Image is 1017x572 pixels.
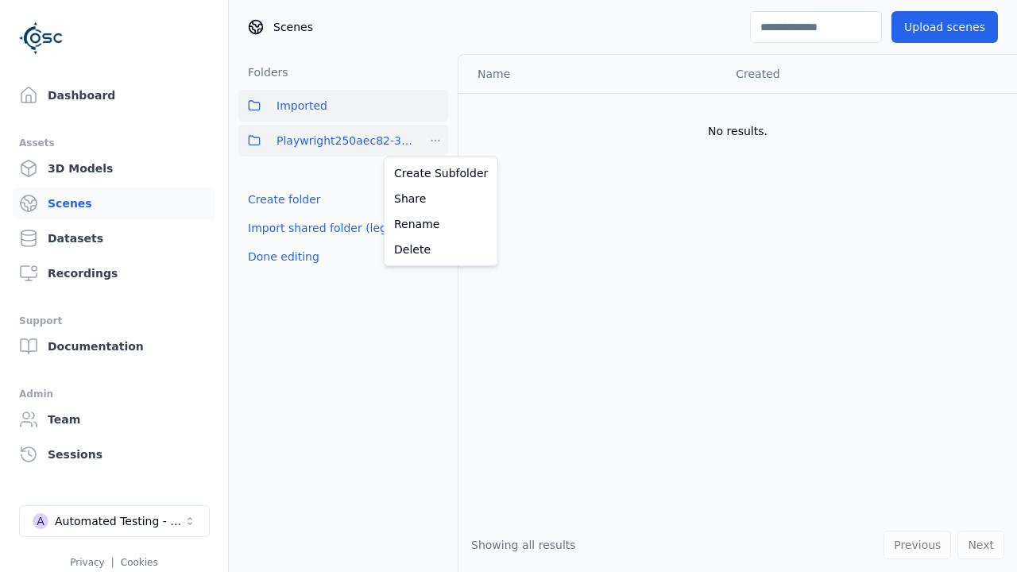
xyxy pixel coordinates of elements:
[388,186,494,211] a: Share
[388,160,494,186] a: Create Subfolder
[388,237,494,262] a: Delete
[388,211,494,237] a: Rename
